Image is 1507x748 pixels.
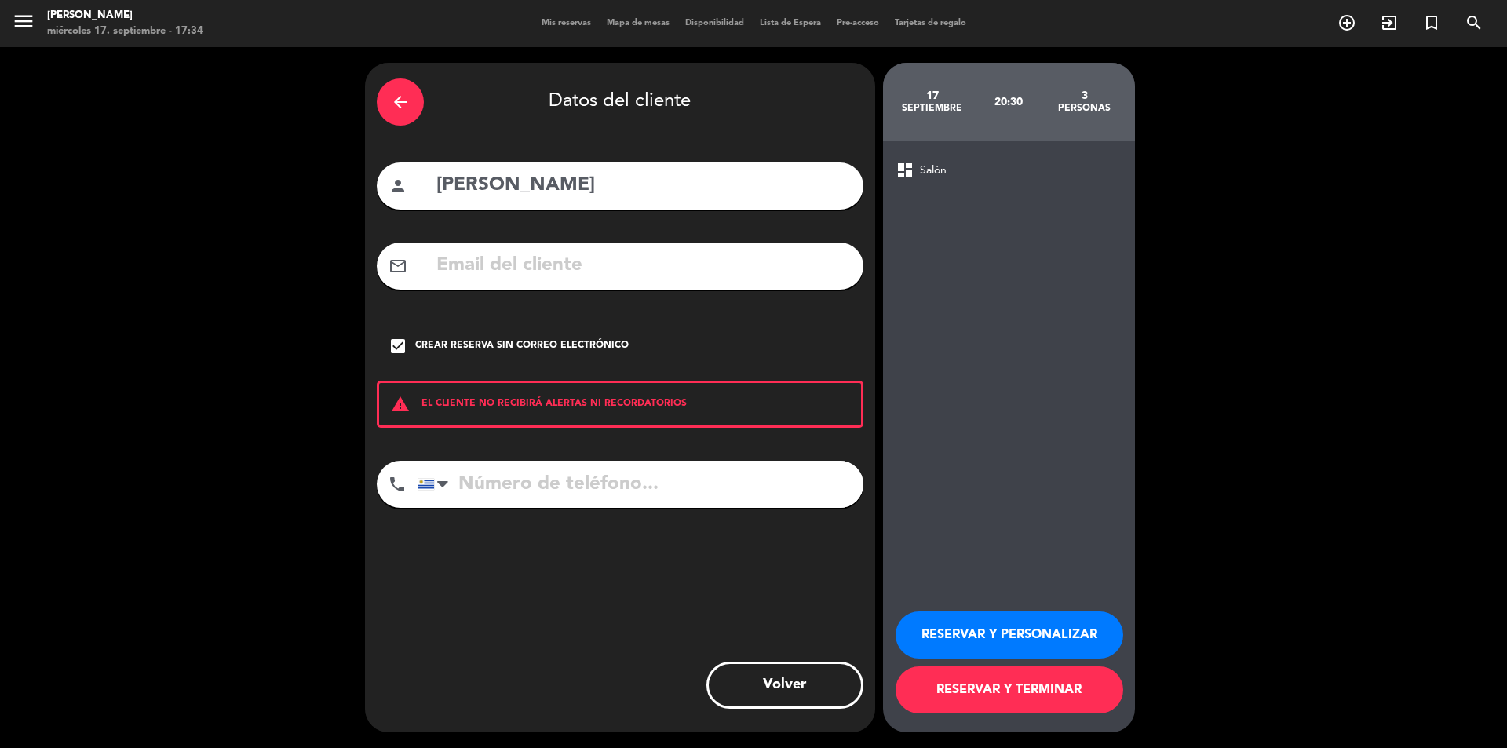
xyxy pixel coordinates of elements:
[418,462,454,507] div: Uruguay: +598
[887,19,974,27] span: Tarjetas de regalo
[12,9,35,33] i: menu
[896,666,1123,713] button: RESERVAR Y TERMINAR
[1046,89,1122,102] div: 3
[706,662,863,709] button: Volver
[388,475,407,494] i: phone
[389,257,407,275] i: mail_outline
[1046,102,1122,115] div: personas
[1337,13,1356,32] i: add_circle_outline
[534,19,599,27] span: Mis reservas
[920,162,947,180] span: Salón
[418,461,863,508] input: Número de teléfono...
[435,170,852,202] input: Nombre del cliente
[895,89,971,102] div: 17
[377,75,863,130] div: Datos del cliente
[435,250,852,282] input: Email del cliente
[677,19,752,27] span: Disponibilidad
[12,9,35,38] button: menu
[389,177,407,195] i: person
[829,19,887,27] span: Pre-acceso
[379,395,421,414] i: warning
[896,611,1123,659] button: RESERVAR Y PERSONALIZAR
[1465,13,1483,32] i: search
[896,161,914,180] span: dashboard
[1422,13,1441,32] i: turned_in_not
[752,19,829,27] span: Lista de Espera
[1380,13,1399,32] i: exit_to_app
[47,24,203,39] div: miércoles 17. septiembre - 17:34
[415,338,629,354] div: Crear reserva sin correo electrónico
[377,381,863,428] div: EL CLIENTE NO RECIBIRÁ ALERTAS NI RECORDATORIOS
[391,93,410,111] i: arrow_back
[895,102,971,115] div: septiembre
[599,19,677,27] span: Mapa de mesas
[389,337,407,356] i: check_box
[970,75,1046,130] div: 20:30
[47,8,203,24] div: [PERSON_NAME]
